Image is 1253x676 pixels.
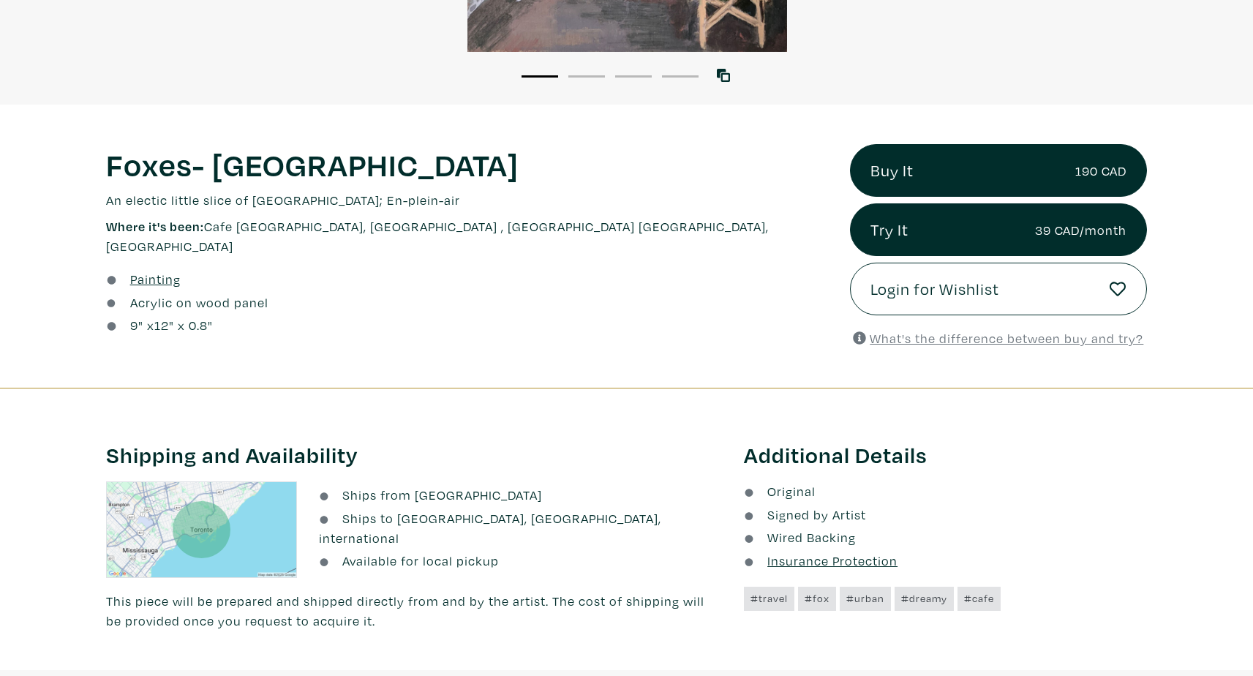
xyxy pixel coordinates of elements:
[154,317,169,334] span: 12
[895,587,954,610] a: #dreamy
[106,217,828,256] p: Cafe [GEOGRAPHIC_DATA], [GEOGRAPHIC_DATA] , [GEOGRAPHIC_DATA] [GEOGRAPHIC_DATA], [GEOGRAPHIC_DATA]
[853,330,1143,347] a: What's the difference between buy and try?
[1035,220,1126,240] small: 39 CAD/month
[840,587,891,610] a: #urban
[850,203,1147,256] a: Try It39 CAD/month
[130,317,138,334] span: 9
[106,591,722,631] p: This piece will be prepared and shipped directly from and by the artist. The cost of shipping wil...
[1075,161,1126,181] small: 190 CAD
[319,551,722,571] li: Available for local pickup
[319,508,722,548] li: Ships to [GEOGRAPHIC_DATA], [GEOGRAPHIC_DATA], international
[130,271,181,288] u: Painting
[744,505,1147,525] li: Signed by Artist
[106,218,204,235] span: Where it's been:
[106,144,828,184] h1: Foxes- [GEOGRAPHIC_DATA]
[130,269,181,289] a: Painting
[744,587,794,610] a: #travel
[850,144,1147,197] a: Buy It190 CAD
[744,481,1147,501] li: Original
[130,315,213,335] div: " x " x 0.8"
[798,587,836,610] a: #fox
[662,75,699,78] button: 4 of 4
[870,330,1143,347] u: What's the difference between buy and try?
[319,485,722,505] li: Ships from [GEOGRAPHIC_DATA]
[957,587,1001,610] a: #cafe
[106,190,828,210] p: An electic little slice of [GEOGRAPHIC_DATA]; En-plein-air
[744,441,1147,469] h3: Additional Details
[870,277,999,301] span: Login for Wishlist
[744,527,1147,547] li: Wired Backing
[522,75,558,78] button: 1 of 4
[744,552,898,569] a: Insurance Protection
[568,75,605,78] button: 2 of 4
[106,481,296,577] img: staticmap
[615,75,652,78] button: 3 of 4
[767,552,898,569] u: Insurance Protection
[106,441,722,469] h3: Shipping and Availability
[130,293,268,312] a: Acrylic on wood panel
[850,263,1147,315] a: Login for Wishlist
